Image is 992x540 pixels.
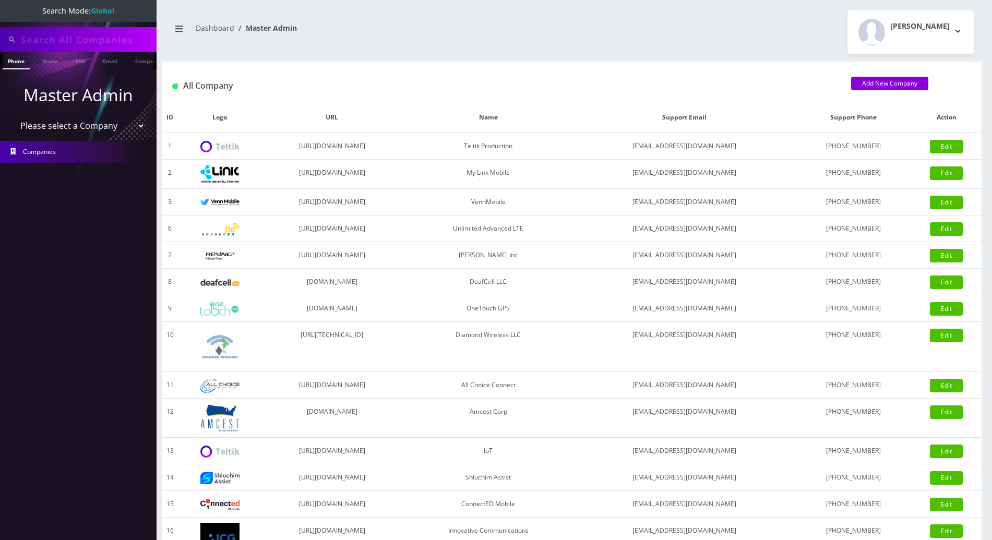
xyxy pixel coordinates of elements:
[403,491,574,518] td: ConnectED Mobile
[795,242,912,269] td: [PHONE_NUMBER]
[403,438,574,464] td: IoT
[403,102,574,133] th: Name
[162,399,178,438] td: 12
[795,464,912,491] td: [PHONE_NUMBER]
[795,160,912,189] td: [PHONE_NUMBER]
[573,160,795,189] td: [EMAIL_ADDRESS][DOMAIN_NAME]
[573,242,795,269] td: [EMAIL_ADDRESS][DOMAIN_NAME]
[890,22,950,31] h2: [PERSON_NAME]
[162,189,178,215] td: 3
[795,269,912,295] td: [PHONE_NUMBER]
[234,22,297,33] li: Master Admin
[200,404,240,432] img: Amcest Corp
[403,295,574,322] td: OneTouch GPS
[930,302,963,316] a: Edit
[930,249,963,262] a: Edit
[795,102,912,133] th: Support Phone
[795,491,912,518] td: [PHONE_NUMBER]
[573,464,795,491] td: [EMAIL_ADDRESS][DOMAIN_NAME]
[851,77,928,90] a: Add New Company
[403,399,574,438] td: Amcest Corp
[162,372,178,399] td: 11
[403,160,574,189] td: My Link Mobile
[261,322,402,372] td: [URL][TECHNICAL_ID]
[403,322,574,372] td: Diamond Wireless LLC
[795,372,912,399] td: [PHONE_NUMBER]
[70,52,90,68] a: SIM
[162,215,178,242] td: 6
[200,165,240,183] img: My Link Mobile
[172,81,835,91] h1: All Company
[261,189,402,215] td: [URL][DOMAIN_NAME]
[573,491,795,518] td: [EMAIL_ADDRESS][DOMAIN_NAME]
[403,133,574,160] td: Teltik Production
[930,196,963,209] a: Edit
[795,133,912,160] td: [PHONE_NUMBER]
[930,166,963,180] a: Edit
[162,438,178,464] td: 13
[912,102,982,133] th: Action
[261,102,402,133] th: URL
[162,242,178,269] td: 7
[170,17,564,47] nav: breadcrumb
[573,322,795,372] td: [EMAIL_ADDRESS][DOMAIN_NAME]
[200,446,240,458] img: IoT
[930,222,963,236] a: Edit
[261,133,402,160] td: [URL][DOMAIN_NAME]
[795,322,912,372] td: [PHONE_NUMBER]
[930,329,963,342] a: Edit
[200,251,240,261] img: Rexing Inc
[403,242,574,269] td: [PERSON_NAME] Inc
[573,189,795,215] td: [EMAIL_ADDRESS][DOMAIN_NAME]
[200,199,240,206] img: VennMobile
[261,269,402,295] td: [DOMAIN_NAME]
[162,464,178,491] td: 14
[261,399,402,438] td: [DOMAIN_NAME]
[196,23,234,33] a: Dashboard
[403,372,574,399] td: All Choice Connect
[200,223,240,236] img: Unlimited Advanced LTE
[162,295,178,322] td: 9
[37,52,63,68] a: Name
[162,102,178,133] th: ID
[261,242,402,269] td: [URL][DOMAIN_NAME]
[200,141,240,153] img: Teltik Production
[172,83,178,89] img: All Company
[403,269,574,295] td: DeafCell LLC
[200,499,240,510] img: ConnectED Mobile
[403,215,574,242] td: Unlimited Advanced LTE
[200,327,240,366] img: Diamond Wireless LLC
[795,295,912,322] td: [PHONE_NUMBER]
[930,140,963,153] a: Edit
[98,52,123,68] a: Email
[261,464,402,491] td: [URL][DOMAIN_NAME]
[162,491,178,518] td: 15
[573,102,795,133] th: Support Email
[403,189,574,215] td: VennMobile
[200,279,240,286] img: DeafCell LLC
[930,445,963,458] a: Edit
[21,30,154,50] input: Search All Companies
[847,10,974,54] button: [PERSON_NAME]
[795,438,912,464] td: [PHONE_NUMBER]
[795,399,912,438] td: [PHONE_NUMBER]
[91,6,114,16] strong: Global
[162,160,178,189] td: 2
[930,275,963,289] a: Edit
[261,491,402,518] td: [URL][DOMAIN_NAME]
[200,302,240,316] img: OneTouch GPS
[930,405,963,419] a: Edit
[930,471,963,485] a: Edit
[42,6,114,16] span: Search Mode:
[162,133,178,160] td: 1
[261,215,402,242] td: [URL][DOMAIN_NAME]
[261,372,402,399] td: [URL][DOMAIN_NAME]
[573,295,795,322] td: [EMAIL_ADDRESS][DOMAIN_NAME]
[573,133,795,160] td: [EMAIL_ADDRESS][DOMAIN_NAME]
[930,524,963,538] a: Edit
[573,372,795,399] td: [EMAIL_ADDRESS][DOMAIN_NAME]
[130,52,165,68] a: Company
[162,269,178,295] td: 8
[573,269,795,295] td: [EMAIL_ADDRESS][DOMAIN_NAME]
[261,438,402,464] td: [URL][DOMAIN_NAME]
